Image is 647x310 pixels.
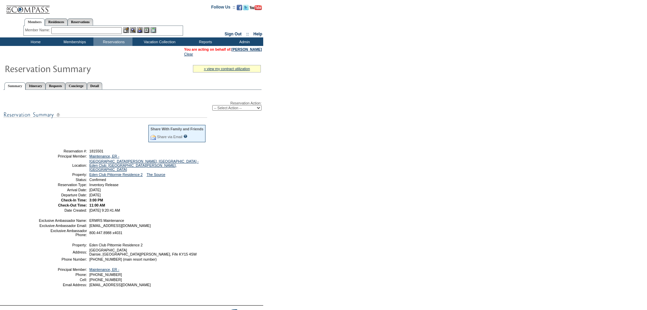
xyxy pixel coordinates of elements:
[54,37,93,46] td: Memberships
[123,27,129,33] img: b_edit.gif
[253,32,262,36] a: Help
[89,198,103,202] span: 3:00 PM
[68,18,93,26] a: Reservations
[144,27,149,33] img: Reservations
[89,154,119,158] a: Maintenance, ER -
[25,82,46,89] a: Itinerary
[24,18,45,26] a: Members
[38,188,87,192] td: Arrival Date:
[184,47,262,51] span: You are acting on behalf of:
[89,149,104,153] span: 1815501
[250,7,262,11] a: Subscribe to our YouTube Channel
[183,134,187,138] input: What is this?
[38,283,87,287] td: Email Address:
[89,283,151,287] span: [EMAIL_ADDRESS][DOMAIN_NAME]
[237,5,242,10] img: Become our fan on Facebook
[93,37,132,46] td: Reservations
[89,267,119,272] a: Maintenance, ER -
[89,224,151,228] span: [EMAIL_ADDRESS][DOMAIN_NAME]
[38,267,87,272] td: Principal Member:
[58,203,87,207] strong: Check-Out Time:
[38,173,87,177] td: Property:
[89,159,199,172] a: [GEOGRAPHIC_DATA][PERSON_NAME], [GEOGRAPHIC_DATA] - Eden Club: [GEOGRAPHIC_DATA][PERSON_NAME], [G...
[38,178,87,182] td: Status:
[3,101,262,111] div: Reservation Action:
[89,273,122,277] span: [PHONE_NUMBER]
[89,243,143,247] span: Eden Club Pittormie Residence 2
[46,82,65,89] a: Requests
[204,67,250,71] a: » view my contract utilization
[150,127,203,131] div: Share With Family and Friends
[38,243,87,247] td: Property:
[25,27,51,33] div: Member Name:
[61,198,87,202] strong: Check-In Time:
[38,154,87,158] td: Principal Member:
[224,37,263,46] td: Admin
[38,248,87,256] td: Address:
[130,27,136,33] img: View
[184,52,193,56] a: Clear
[89,231,122,235] span: 800.447.8988 x4031
[15,37,54,46] td: Home
[147,173,165,177] a: The Source
[4,82,25,90] a: Summary
[38,159,87,172] td: Location:
[243,5,249,10] img: Follow us on Twitter
[38,193,87,197] td: Departure Date:
[3,111,207,119] img: subTtlResSummary.gif
[89,248,197,256] span: [GEOGRAPHIC_DATA] Dairsie, [GEOGRAPHIC_DATA][PERSON_NAME], Fife KY15 4SW
[243,7,249,11] a: Follow us on Twitter
[137,27,143,33] img: Impersonate
[250,5,262,10] img: Subscribe to our YouTube Channel
[38,224,87,228] td: Exclusive Ambassador Email:
[224,32,241,36] a: Sign Out
[89,178,106,182] span: Confirmed
[89,183,119,187] span: Inventory Release
[211,4,235,12] td: Follow Us ::
[38,183,87,187] td: Reservation Type:
[89,218,124,223] span: ERMRS Maintenance
[89,203,105,207] span: 11:00 AM
[45,18,68,26] a: Residences
[4,62,140,75] img: Reservaton Summary
[246,32,249,36] span: ::
[232,47,262,51] a: [PERSON_NAME]
[38,273,87,277] td: Phone:
[38,149,87,153] td: Reservation #:
[38,218,87,223] td: Exclusive Ambassador Name:
[89,193,101,197] span: [DATE]
[89,188,101,192] span: [DATE]
[65,82,87,89] a: Concierge
[38,229,87,237] td: Exclusive Ambassador Phone:
[89,257,157,261] span: [PHONE_NUMBER] (main resort number)
[38,257,87,261] td: Phone Number:
[38,278,87,282] td: Cell:
[38,208,87,212] td: Date Created:
[157,135,182,139] a: Share via Email
[87,82,103,89] a: Detail
[89,208,120,212] span: [DATE] 9:20:41 AM
[150,27,156,33] img: b_calculator.gif
[185,37,224,46] td: Reports
[132,37,185,46] td: Vacation Collection
[237,7,242,11] a: Become our fan on Facebook
[89,278,122,282] span: [PHONE_NUMBER]
[89,173,143,177] a: Eden Club Pittormie Residence 2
